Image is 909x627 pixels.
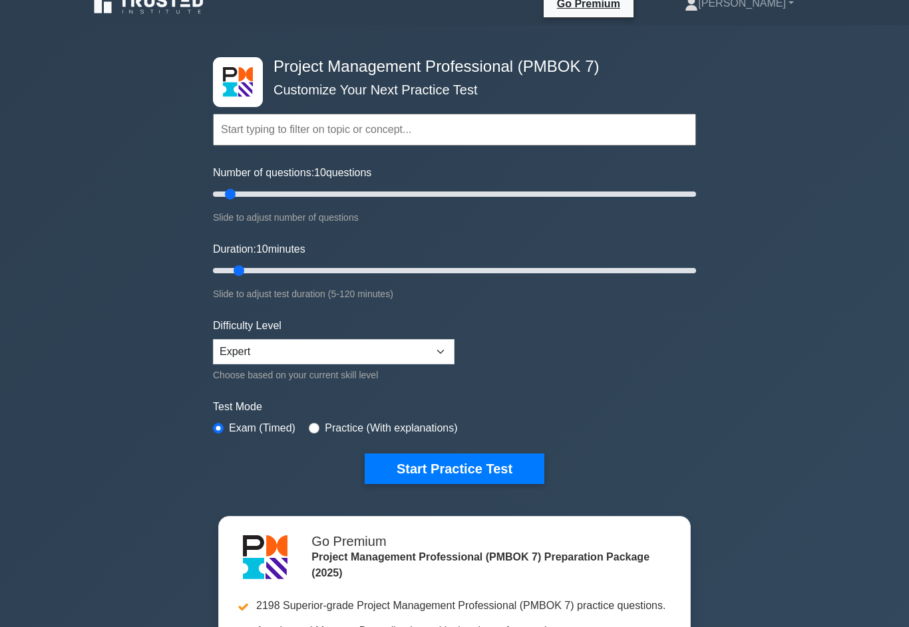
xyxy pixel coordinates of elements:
label: Exam (Timed) [229,420,295,436]
label: Number of questions: questions [213,165,371,181]
div: Slide to adjust test duration (5-120 minutes) [213,286,696,302]
label: Test Mode [213,399,696,415]
span: 10 [256,243,268,255]
span: 10 [314,167,326,178]
input: Start typing to filter on topic or concept... [213,114,696,146]
div: Choose based on your current skill level [213,367,454,383]
label: Duration: minutes [213,241,305,257]
button: Start Practice Test [365,453,544,484]
label: Practice (With explanations) [325,420,457,436]
h4: Project Management Professional (PMBOK 7) [268,57,631,76]
label: Difficulty Level [213,318,281,334]
div: Slide to adjust number of questions [213,209,696,225]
